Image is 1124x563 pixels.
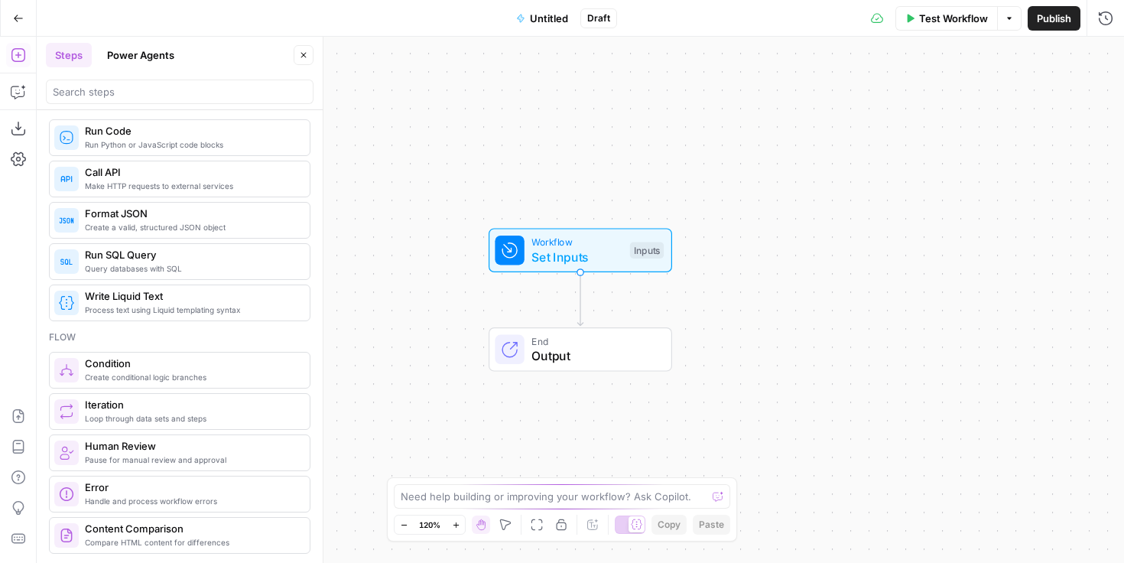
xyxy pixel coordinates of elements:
span: Handle and process workflow errors [85,495,297,507]
span: Workflow [531,235,622,249]
span: Error [85,480,297,495]
span: Draft [587,11,610,25]
span: Test Workflow [919,11,988,26]
span: Publish [1037,11,1071,26]
span: Write Liquid Text [85,288,297,304]
span: Run Python or JavaScript code blocks [85,138,297,151]
span: End [531,334,656,348]
button: Power Agents [98,43,184,67]
span: Process text using Liquid templating syntax [85,304,297,316]
img: vrinnnclop0vshvmafd7ip1g7ohf [59,528,74,543]
span: Set Inputs [531,248,622,266]
span: Paste [699,518,724,532]
span: Query databases with SQL [85,262,297,275]
span: Call API [85,164,297,180]
span: Copy [658,518,681,532]
button: Steps [46,43,92,67]
input: Search steps [53,84,307,99]
span: Compare HTML content for differences [85,536,297,548]
span: Create conditional logic branches [85,371,297,383]
span: 120% [419,519,440,531]
span: Create a valid, structured JSON object [85,221,297,233]
span: Run Code [85,123,297,138]
button: Paste [693,515,730,535]
button: Test Workflow [895,6,997,31]
span: Loop through data sets and steps [85,412,297,425]
button: Copy [651,515,687,535]
span: Human Review [85,438,297,454]
div: Inputs [630,242,664,259]
span: Iteration [85,397,297,412]
span: Content Comparison [85,521,297,536]
button: Publish [1028,6,1080,31]
div: WorkflowSet InputsInputs [438,228,723,272]
span: Pause for manual review and approval [85,454,297,466]
div: EndOutput [438,327,723,372]
span: Untitled [530,11,568,26]
button: Untitled [507,6,577,31]
span: Make HTTP requests to external services [85,180,297,192]
span: Run SQL Query [85,247,297,262]
g: Edge from start to end [577,272,583,326]
div: Flow [49,330,310,344]
span: Output [531,347,656,365]
span: Condition [85,356,297,371]
span: Format JSON [85,206,297,221]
